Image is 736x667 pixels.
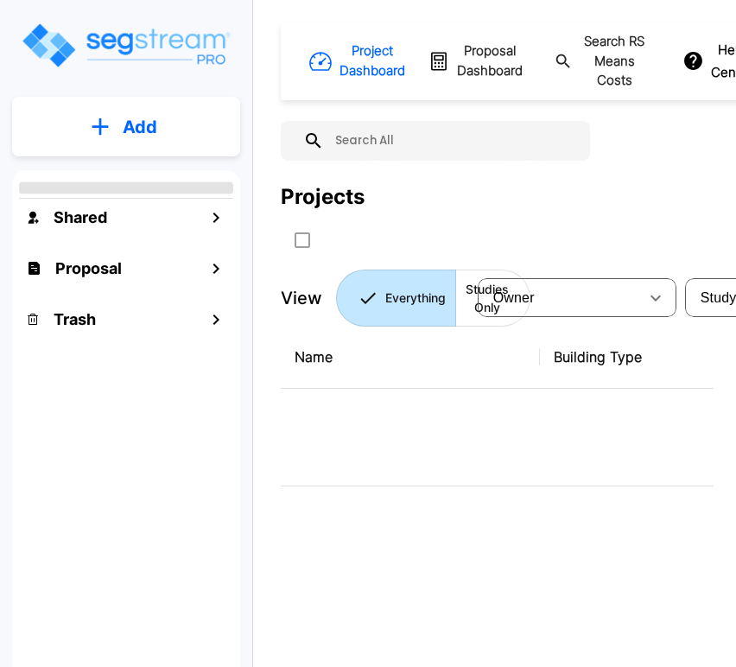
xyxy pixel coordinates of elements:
button: Proposal Dashboard [427,35,527,87]
h1: Proposal Dashboard [457,41,523,80]
button: Everything [336,270,456,327]
img: Logo [20,21,232,70]
button: Search RS Means Costs [548,25,658,98]
button: Studies Only [455,270,530,327]
div: Projects [281,181,365,213]
button: SelectAll [285,223,320,257]
div: Select [481,274,638,322]
p: Add [123,114,157,140]
th: Name [281,326,540,389]
button: Project Dashboard [311,35,406,87]
button: Add [12,102,240,152]
h1: Trash [54,308,96,331]
span: Owner [493,290,535,305]
h1: Project Dashboard [339,41,405,80]
h1: Search RS Means Costs [580,32,649,91]
input: Search All [324,121,581,161]
p: Everything [385,289,446,307]
p: Studies Only [466,280,509,316]
h1: Shared [54,206,107,229]
h1: Proposal [55,257,122,280]
div: Platform [336,270,530,327]
p: View [281,285,322,311]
